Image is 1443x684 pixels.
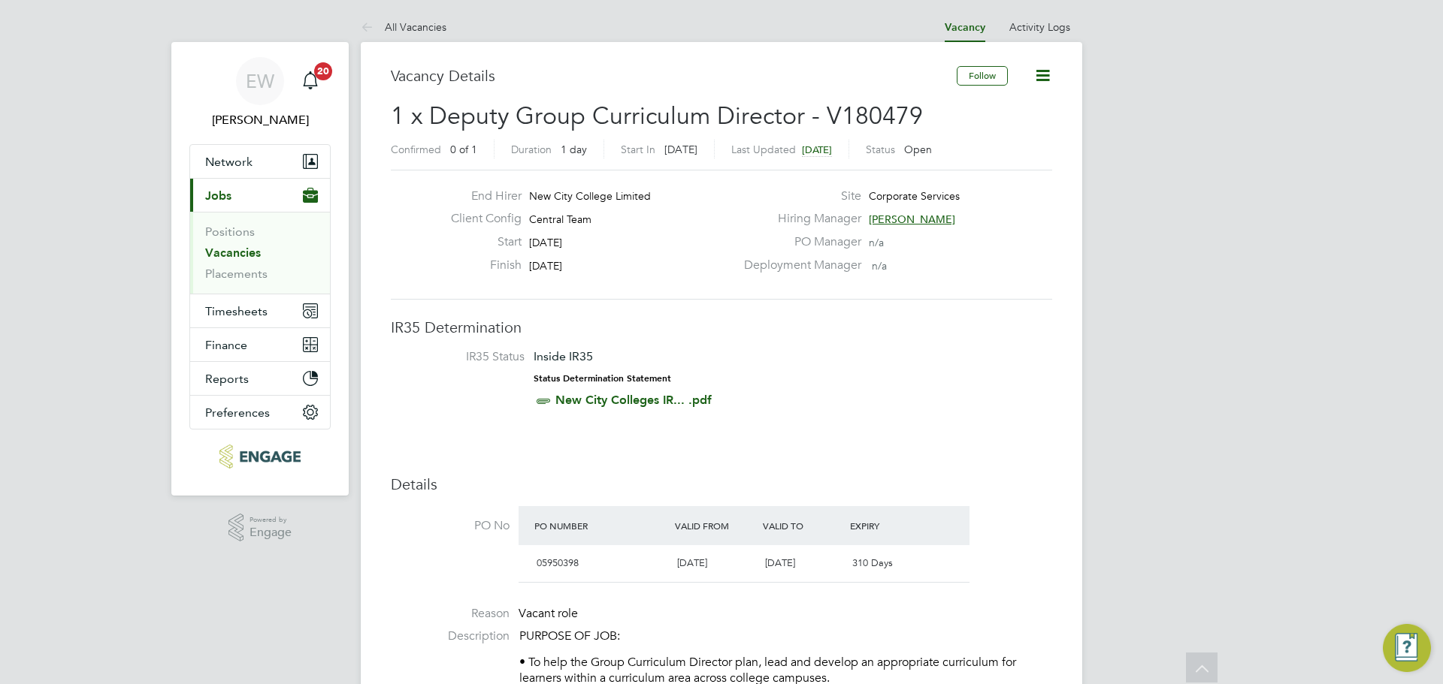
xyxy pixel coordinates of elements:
a: Vacancies [205,246,261,260]
button: Jobs [190,179,330,212]
span: [DATE] [529,236,562,249]
span: [DATE] [529,259,562,273]
label: Site [735,188,861,204]
span: Engage [250,526,292,539]
label: Client Config [439,211,522,227]
span: Central Team [529,212,591,226]
label: Start In [621,143,655,156]
button: Timesheets [190,294,330,327]
button: Engage Resource Center [1383,624,1431,672]
button: Finance [190,328,330,361]
a: Powered byEngage [228,514,292,542]
label: Duration [511,143,552,156]
label: Finish [439,258,522,273]
span: n/a [872,259,887,273]
label: PO No [391,518,510,534]
label: IR35 Status [406,349,525,365]
a: New City Colleges IR... .pdf [555,393,712,407]
span: 05950398 [537,556,579,569]
span: Network [205,155,253,169]
img: blackstonerecruitment-logo-retina.png [219,444,300,469]
div: Valid From [671,512,759,539]
div: Valid To [759,512,847,539]
div: PO Number [531,512,671,539]
nav: Main navigation [171,42,349,496]
span: 20 [314,62,332,80]
span: [DATE] [664,143,697,156]
a: Vacancy [945,21,985,34]
label: Status [866,143,895,156]
span: Reports [205,372,249,386]
label: Confirmed [391,143,441,156]
span: New City College Limited [529,189,651,203]
a: Activity Logs [1009,20,1070,34]
h3: Vacancy Details [391,66,957,86]
span: 310 Days [852,556,893,569]
span: Jobs [205,188,231,203]
button: Network [190,145,330,178]
h3: IR35 Determination [391,318,1052,337]
span: Corporate Services [869,189,960,203]
a: All Vacancies [361,20,446,34]
strong: Status Determination Statement [534,373,671,384]
span: 0 of 1 [450,143,477,156]
span: 1 day [561,143,587,156]
h3: Details [391,475,1052,494]
span: EW [246,71,274,91]
span: [DATE] [677,556,707,569]
label: Start [439,234,522,250]
span: Open [904,143,932,156]
span: Timesheets [205,304,268,318]
label: End Hirer [439,188,522,204]
button: Follow [957,66,1008,86]
a: 20 [295,57,325,105]
a: Positions [205,224,255,239]
button: Reports [190,362,330,395]
span: [PERSON_NAME] [869,212,955,226]
label: Last Updated [731,143,796,156]
label: PO Manager [735,234,861,250]
a: Go to home page [189,444,331,469]
span: Inside IR35 [534,349,593,363]
span: Powered by [250,514,292,526]
a: Placements [205,267,268,281]
span: [DATE] [802,143,832,156]
a: EW[PERSON_NAME] [189,57,331,129]
span: 1 x Deputy Group Curriculum Director - V180479 [391,101,923,131]
div: Expiry [846,512,934,539]
label: Hiring Manager [735,211,861,227]
label: Deployment Manager [735,258,861,273]
p: PURPOSE OF JOB: [519,628,1052,644]
label: Description [391,628,510,644]
button: Preferences [190,396,330,429]
label: Reason [391,606,510,622]
span: Preferences [205,405,270,420]
span: [DATE] [765,556,795,569]
span: n/a [869,236,884,249]
span: Finance [205,338,247,352]
span: Ella Wratten [189,111,331,129]
span: Vacant role [519,606,578,621]
div: Jobs [190,212,330,294]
